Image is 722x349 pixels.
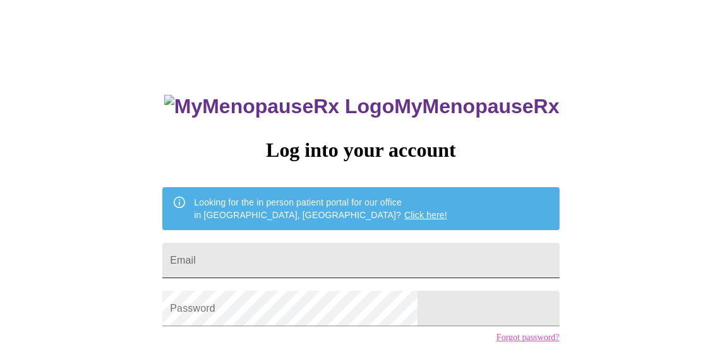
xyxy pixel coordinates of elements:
h3: Log into your account [162,138,559,162]
img: MyMenopauseRx Logo [164,95,394,118]
a: Click here! [404,210,447,220]
div: Looking for the in person patient portal for our office in [GEOGRAPHIC_DATA], [GEOGRAPHIC_DATA]? [194,191,447,226]
h3: MyMenopauseRx [164,95,560,118]
a: Forgot password? [496,333,560,343]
